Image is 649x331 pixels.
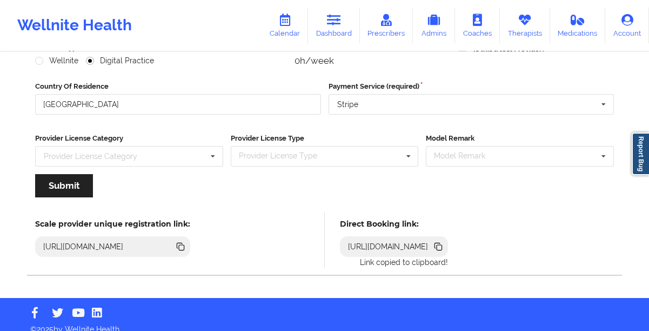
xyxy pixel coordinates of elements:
label: Country Of Residence [35,81,321,92]
div: Stripe [337,101,358,108]
div: Provider License Type [236,150,333,162]
a: Calendar [262,8,308,43]
div: [URL][DOMAIN_NAME] [344,241,433,252]
div: [URL][DOMAIN_NAME] [39,241,128,252]
label: Model Remark [426,133,614,144]
a: Report Bug [632,133,649,175]
h5: Direct Booking link: [340,219,449,229]
a: Medications [550,8,606,43]
a: Dashboard [308,8,360,43]
a: Account [605,8,649,43]
label: Wellnite [35,56,78,65]
label: Provider License Type [231,133,419,144]
a: Admins [413,8,455,43]
label: Provider License Category [35,133,223,144]
div: Model Remark [431,150,501,162]
label: Digital Practice [86,56,154,65]
p: Link copied to clipboard! [340,257,449,268]
a: Coaches [455,8,500,43]
a: Therapists [500,8,550,43]
div: 0h/week [295,55,451,66]
a: Prescribers [360,8,413,43]
h5: Scale provider unique registration link: [35,219,190,229]
div: Provider License Category [44,153,137,160]
label: Payment Service (required) [329,81,614,92]
button: Submit [35,174,93,197]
